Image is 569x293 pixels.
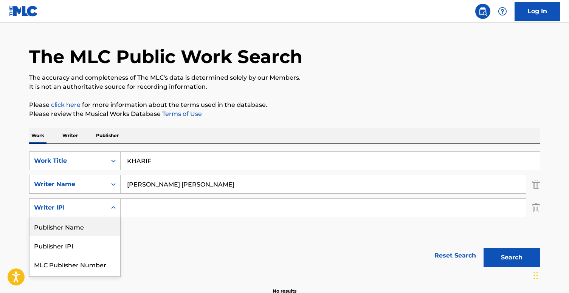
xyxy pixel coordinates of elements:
img: Delete Criterion [532,175,540,194]
div: Writer IPI [34,203,102,212]
img: MLC Logo [9,6,38,17]
p: Please review the Musical Works Database [29,109,540,119]
a: Terms of Use [161,110,202,117]
p: Writer [60,128,80,143]
div: MLC Publisher Number [29,255,120,274]
div: Publisher IPI [29,236,120,255]
button: Search [484,248,540,267]
a: click here [51,101,81,108]
iframe: Chat Widget [531,257,569,293]
div: Writer IPI [29,274,120,293]
p: Publisher [94,128,121,143]
img: search [478,7,487,16]
img: help [498,7,507,16]
a: Reset Search [431,247,480,264]
a: Public Search [475,4,490,19]
h1: The MLC Public Work Search [29,45,302,68]
p: Please for more information about the terms used in the database. [29,100,540,109]
div: Drag [533,264,538,287]
div: Work Title [34,156,102,165]
p: The accuracy and completeness of The MLC's data is determined solely by our Members. [29,73,540,82]
form: Search Form [29,151,540,271]
div: Writer Name [34,180,102,189]
div: Publisher Name [29,217,120,236]
a: Log In [515,2,560,21]
img: Delete Criterion [532,198,540,217]
p: Work [29,128,47,143]
p: It is not an authoritative source for recording information. [29,82,540,91]
div: Help [495,4,510,19]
